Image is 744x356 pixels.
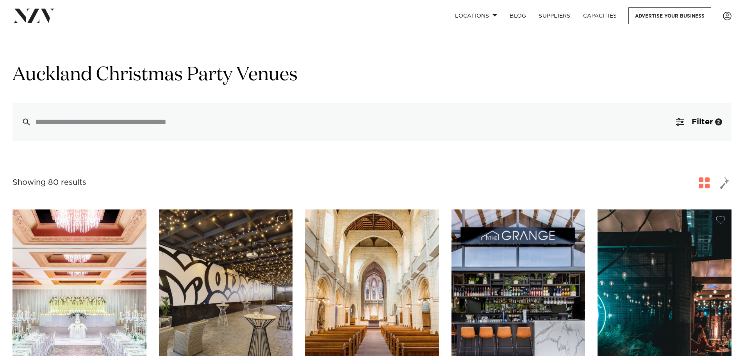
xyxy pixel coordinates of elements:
div: 2 [715,118,722,125]
span: Filter [692,118,713,126]
h1: Auckland Christmas Party Venues [12,63,732,88]
div: Showing 80 results [12,177,86,189]
a: SUPPLIERS [532,7,576,24]
a: Locations [449,7,503,24]
a: BLOG [503,7,532,24]
a: Capacities [577,7,623,24]
a: Advertise your business [628,7,711,24]
button: Filter2 [667,103,732,141]
img: nzv-logo.png [12,9,55,23]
